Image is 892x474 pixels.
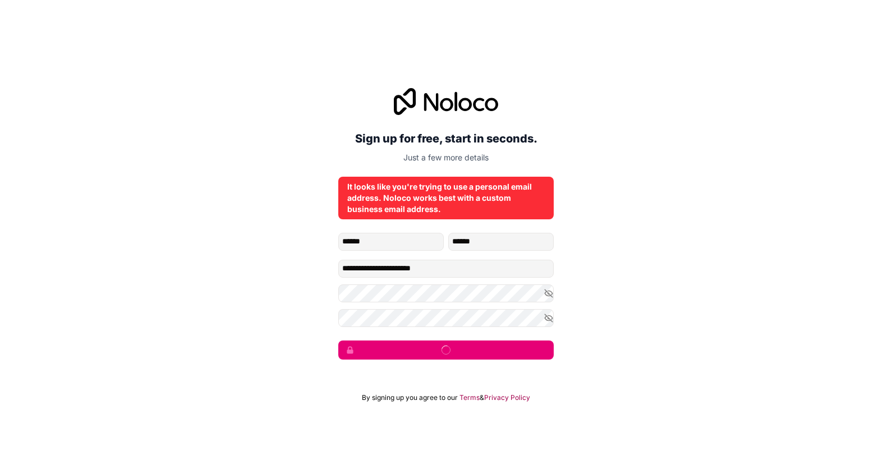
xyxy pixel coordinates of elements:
a: Terms [459,393,480,402]
a: Privacy Policy [484,393,530,402]
span: & [480,393,484,402]
input: Confirm password [338,309,554,327]
input: family-name [448,233,554,251]
span: By signing up you agree to our [362,393,458,402]
p: Just a few more details [338,152,554,163]
input: Password [338,284,554,302]
div: It looks like you're trying to use a personal email address. Noloco works best with a custom busi... [347,181,545,215]
input: Email address [338,260,554,278]
input: given-name [338,233,444,251]
h2: Sign up for free, start in seconds. [338,128,554,149]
